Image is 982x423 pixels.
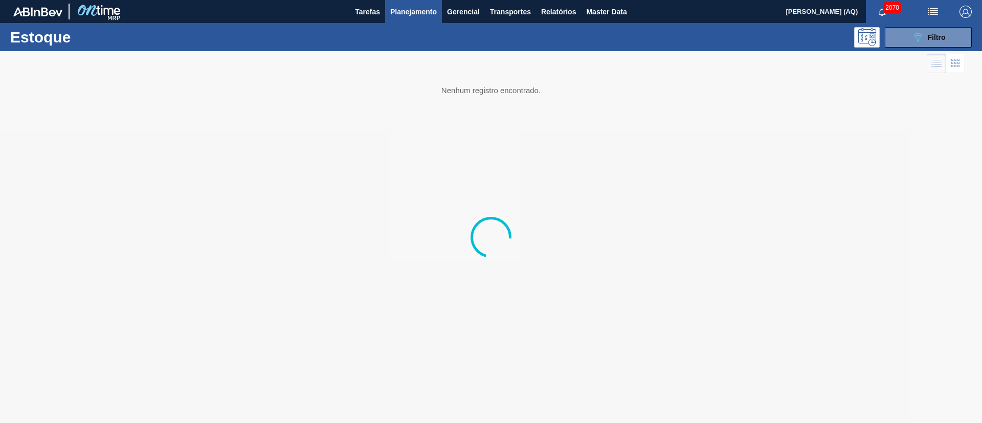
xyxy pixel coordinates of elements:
[866,5,899,19] button: Notificações
[10,31,163,43] h1: Estoque
[959,6,972,18] img: Logout
[885,27,972,48] button: Filtro
[355,6,380,18] span: Tarefas
[447,6,480,18] span: Gerencial
[490,6,531,18] span: Transportes
[927,6,939,18] img: userActions
[541,6,576,18] span: Relatórios
[928,33,946,41] span: Filtro
[854,27,880,48] div: Pogramando: nenhum usuário selecionado
[883,2,901,13] span: 2070
[586,6,627,18] span: Master Data
[13,7,62,16] img: TNhmsLtSVTkK8tSr43FrP2fwEKptu5GPRR3wAAAABJRU5ErkJggg==
[390,6,437,18] span: Planejamento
